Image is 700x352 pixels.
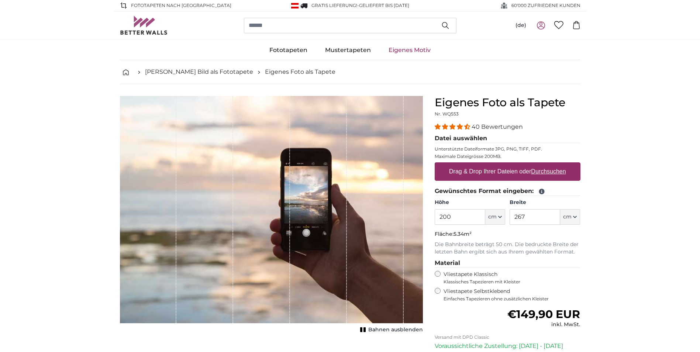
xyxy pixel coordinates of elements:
[531,168,566,175] u: Durchsuchen
[446,164,569,179] label: Drag & Drop Ihrer Dateien oder
[507,321,580,328] div: inkl. MwSt.
[435,259,580,268] legend: Material
[444,279,574,285] span: Klassisches Tapezieren mit Kleister
[435,153,580,159] p: Maximale Dateigrösse 200MB.
[435,96,580,109] h1: Eigenes Foto als Tapete
[358,325,423,335] button: Bahnen ausblenden
[435,342,580,351] p: Voraussichtliche Zustellung: [DATE] - [DATE]
[510,199,580,206] label: Breite
[120,16,168,35] img: Betterwalls
[444,296,580,302] span: Einfaches Tapezieren ohne zusätzlichen Kleister
[435,199,505,206] label: Höhe
[560,209,580,225] button: cm
[511,2,580,9] span: 60'000 ZUFRIEDENE KUNDEN
[359,3,409,8] span: Geliefert bis [DATE]
[265,68,335,76] a: Eigenes Foto als Tapete
[131,2,231,9] span: Fototapeten nach [GEOGRAPHIC_DATA]
[435,187,580,196] legend: Gewünschtes Format eingeben:
[472,123,523,130] span: 40 Bewertungen
[563,213,572,221] span: cm
[435,241,580,256] p: Die Bahnbreite beträgt 50 cm. Die bedruckte Breite der letzten Bahn ergibt sich aus Ihrem gewählt...
[120,96,423,335] div: 1 of 1
[444,271,574,285] label: Vliestapete Klassisch
[380,41,439,60] a: Eigenes Motiv
[485,209,505,225] button: cm
[444,288,580,302] label: Vliestapete Selbstklebend
[435,231,580,238] p: Fläche:
[507,307,580,321] span: €149,90 EUR
[357,3,409,8] span: -
[145,68,253,76] a: [PERSON_NAME] Bild als Fototapete
[261,41,316,60] a: Fototapeten
[368,326,423,334] span: Bahnen ausblenden
[454,231,472,237] span: 5.34m²
[120,60,580,84] nav: breadcrumbs
[435,334,580,340] p: Versand mit DPD Classic
[311,3,357,8] span: GRATIS Lieferung!
[488,213,497,221] span: cm
[316,41,380,60] a: Mustertapeten
[435,111,459,117] span: Nr. WQ553
[510,19,532,32] button: (de)
[435,123,472,130] span: 4.38 stars
[435,134,580,143] legend: Datei auswählen
[291,3,299,8] img: Österreich
[435,146,580,152] p: Unterstützte Dateiformate JPG, PNG, TIFF, PDF.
